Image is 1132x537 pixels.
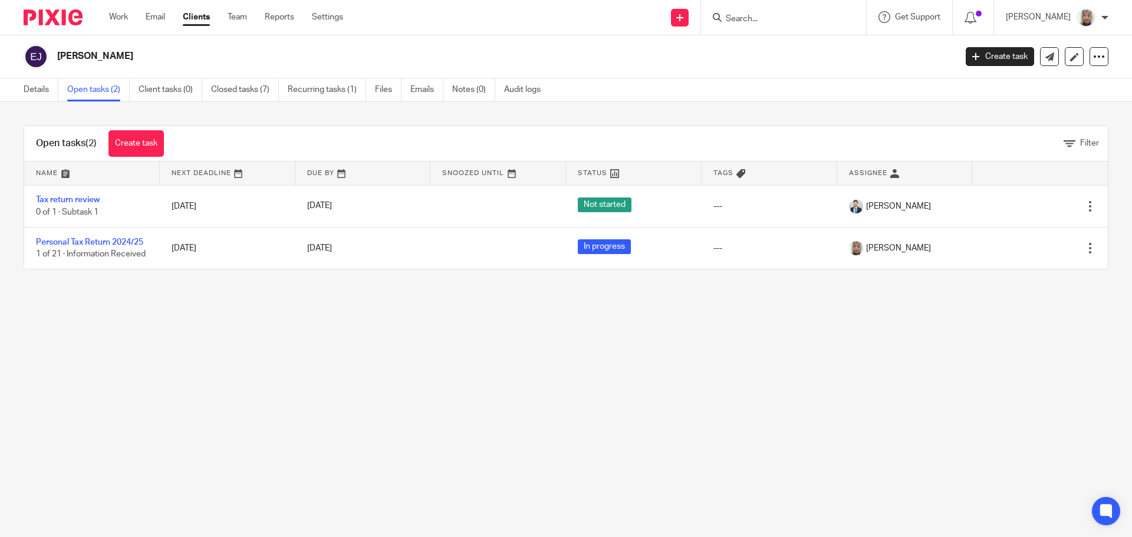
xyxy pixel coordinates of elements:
span: Snoozed Until [442,170,504,176]
span: Get Support [895,13,940,21]
h2: [PERSON_NAME] [57,50,770,62]
a: Audit logs [504,78,549,101]
span: [PERSON_NAME] [866,242,931,254]
a: Email [146,11,165,23]
span: Not started [578,197,631,212]
span: 0 of 1 · Subtask 1 [36,208,98,216]
a: Clients [183,11,210,23]
a: Settings [312,11,343,23]
td: [DATE] [160,185,295,227]
img: Sara%20Zdj%C4%99cie%20.jpg [1077,8,1095,27]
a: Tax return review [36,196,100,204]
span: (2) [85,139,97,148]
div: --- [713,200,825,212]
span: 1 of 21 · Information Received [36,250,146,258]
a: Reports [265,11,294,23]
input: Search [725,14,831,25]
span: Status [578,170,607,176]
h1: Open tasks [36,137,97,150]
img: Sara%20Zdj%C4%99cie%20.jpg [849,241,863,255]
a: Client tasks (0) [139,78,202,101]
span: [DATE] [307,244,332,252]
span: [DATE] [307,202,332,210]
a: Emails [410,78,443,101]
a: Work [109,11,128,23]
span: [PERSON_NAME] [866,200,931,212]
a: Create task [966,47,1034,66]
a: Files [375,78,402,101]
p: [PERSON_NAME] [1006,11,1071,23]
a: Details [24,78,58,101]
a: Notes (0) [452,78,495,101]
img: svg%3E [24,44,48,69]
a: Personal Tax Return 2024/25 [36,238,143,246]
a: Open tasks (2) [67,78,130,101]
a: Create task [108,130,164,157]
span: In progress [578,239,631,254]
span: Tags [713,170,733,176]
img: Pixie [24,9,83,25]
span: Filter [1080,139,1099,147]
img: LinkedIn%20Profile.jpeg [849,199,863,213]
td: [DATE] [160,227,295,269]
a: Closed tasks (7) [211,78,279,101]
div: --- [713,242,825,254]
a: Team [228,11,247,23]
a: Recurring tasks (1) [288,78,366,101]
